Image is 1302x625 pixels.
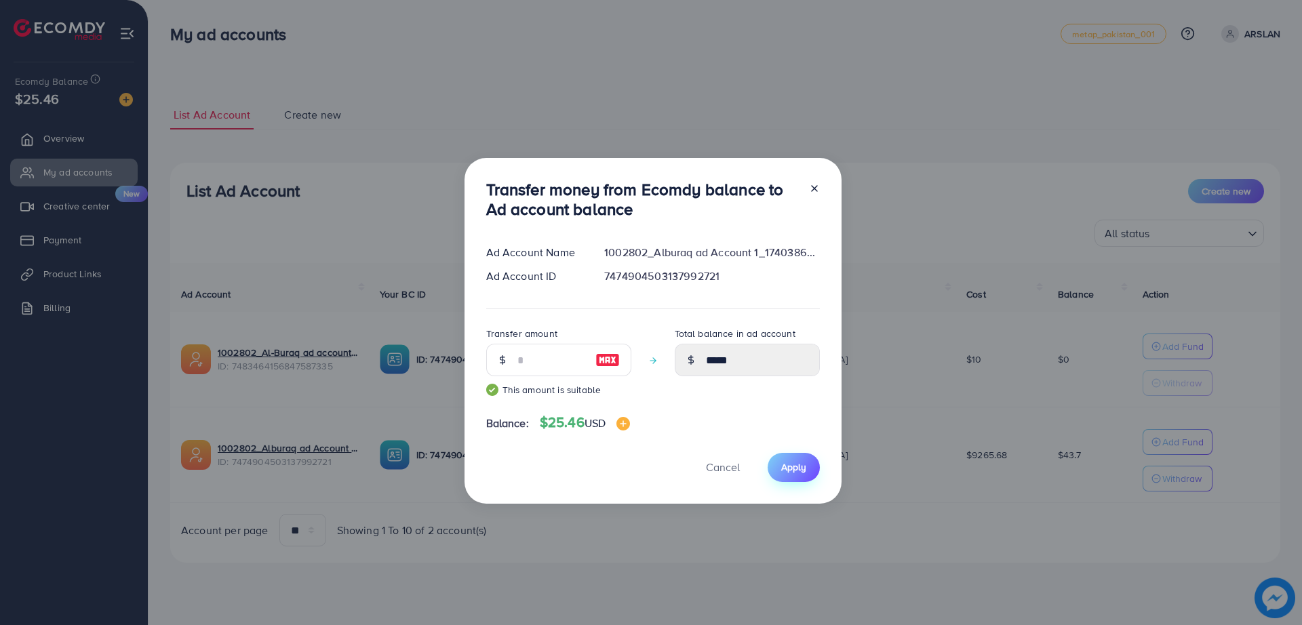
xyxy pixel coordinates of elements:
span: Cancel [706,460,740,475]
h4: $25.46 [540,414,630,431]
img: image [616,417,630,430]
label: Transfer amount [486,327,557,340]
span: USD [585,416,606,430]
img: image [595,352,620,368]
label: Total balance in ad account [675,327,795,340]
div: 7474904503137992721 [593,268,830,284]
span: Balance: [486,416,529,431]
div: Ad Account ID [475,268,594,284]
div: Ad Account Name [475,245,594,260]
button: Apply [768,453,820,482]
h3: Transfer money from Ecomdy balance to Ad account balance [486,180,798,219]
img: guide [486,384,498,396]
div: 1002802_Alburaq ad Account 1_1740386843243 [593,245,830,260]
span: Apply [781,460,806,474]
small: This amount is suitable [486,383,631,397]
button: Cancel [689,453,757,482]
